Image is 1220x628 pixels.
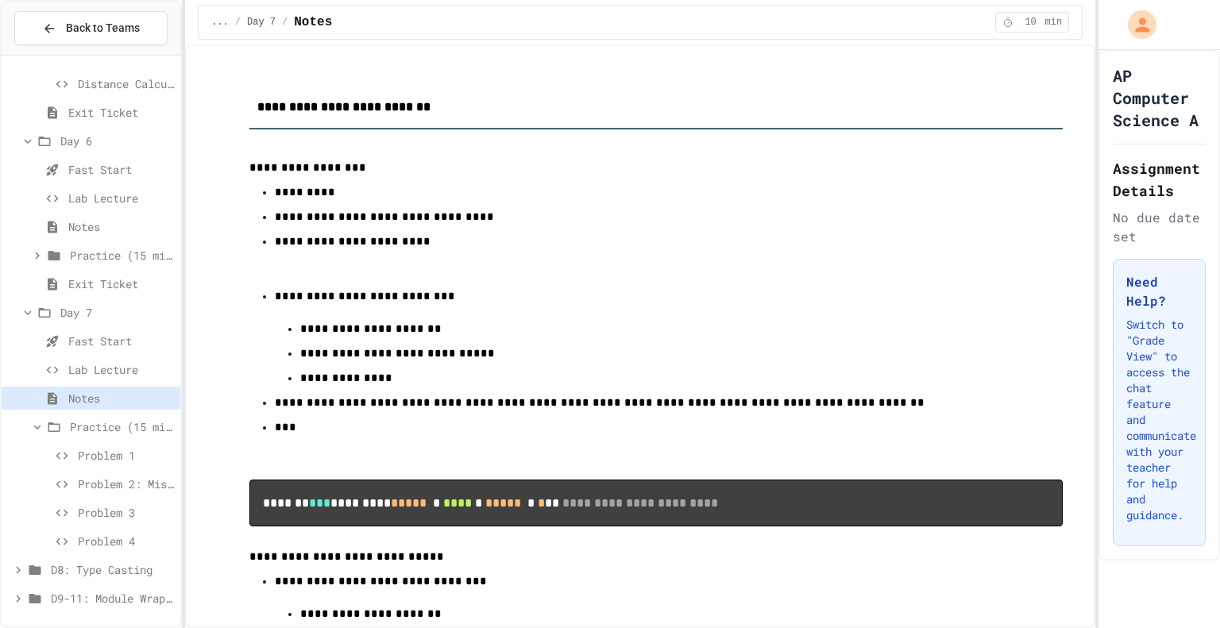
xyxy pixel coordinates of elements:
span: Problem 4 [78,533,174,549]
span: Day 6 [60,133,174,149]
span: Fast Start [68,161,174,178]
span: Distance Calculator [78,75,174,92]
h2: Assignment Details [1113,157,1206,202]
span: ... [211,16,229,29]
h3: Need Help? [1126,272,1192,310]
span: Practice (15 mins) [70,418,174,435]
span: D9-11: Module Wrap Up [51,590,174,607]
span: Exit Ticket [68,104,174,121]
button: Back to Teams [14,11,168,45]
span: Exit Ticket [68,275,174,292]
span: Problem 3 [78,504,174,521]
span: Lab Lecture [68,190,174,206]
span: Day 7 [247,16,276,29]
div: My Account [1111,6,1160,43]
span: D8: Type Casting [51,561,174,578]
span: min [1045,16,1063,29]
span: Day 7 [60,304,174,321]
h1: AP Computer Science A [1113,64,1206,131]
span: Back to Teams [66,20,140,37]
span: Problem 2: Mission Resource Calculator [78,476,174,492]
span: Notes [294,13,332,32]
span: Practice (15 mins) [70,247,174,264]
span: Notes [68,390,174,406]
div: No due date set [1113,208,1206,246]
span: / [282,16,288,29]
span: Problem 1 [78,447,174,464]
span: Fast Start [68,333,174,349]
span: Lab Lecture [68,361,174,378]
span: 10 [1018,16,1044,29]
p: Switch to "Grade View" to access the chat feature and communicate with your teacher for help and ... [1126,317,1192,523]
span: / [235,16,241,29]
span: Notes [68,218,174,235]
